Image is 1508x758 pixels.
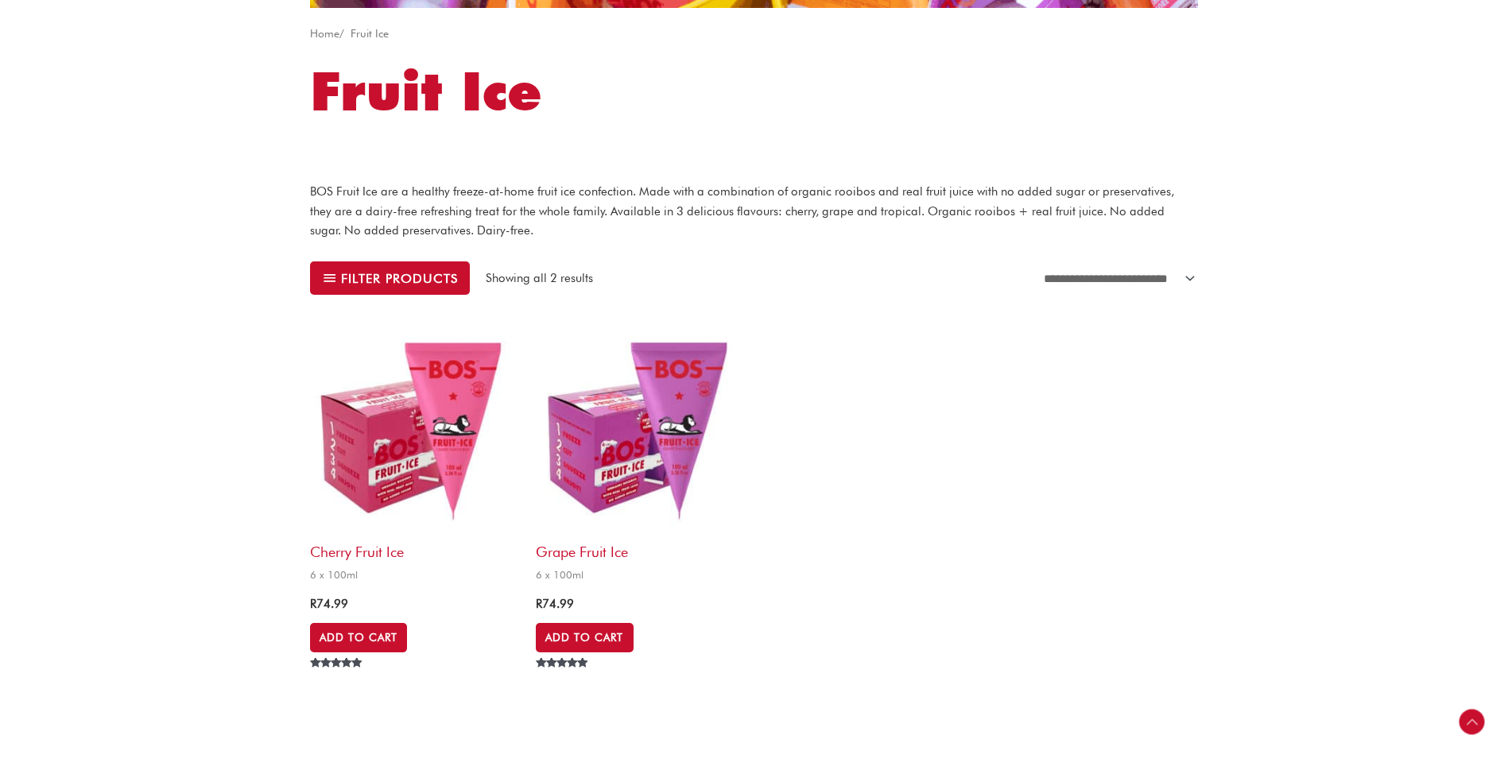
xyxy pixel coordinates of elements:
img: cherry fruit ice [310,325,520,535]
a: Home [310,27,339,40]
h1: Fruit Ice [310,54,1198,129]
span: R [310,597,316,611]
h2: Cherry Fruit Ice [310,535,520,561]
button: Filter products [310,261,470,295]
h2: Grape Fruit Ice [536,535,746,561]
p: Showing all 2 results [486,269,593,288]
select: Shop order [1034,265,1198,292]
span: Rated out of 5 [310,658,365,704]
nav: Breadcrumb [310,24,1198,44]
a: Grape Fruit Ice6 x 100ml [536,325,746,587]
img: grape fruit ice [536,325,746,535]
bdi: 74.99 [536,597,574,611]
bdi: 74.99 [310,597,348,611]
a: Add to cart: “Grape Fruit Ice” [536,623,633,652]
span: 6 x 100ml [536,568,746,582]
span: R [536,597,542,611]
span: 6 x 100ml [310,568,520,582]
span: Rated out of 5 [536,658,591,704]
p: BOS Fruit Ice are a healthy freeze-at-home fruit ice confection. Made with a combination of organ... [310,182,1198,241]
a: Add to cart: “Cherry Fruit Ice” [310,623,407,652]
a: Cherry Fruit Ice6 x 100ml [310,325,520,587]
span: Filter products [341,273,458,284]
